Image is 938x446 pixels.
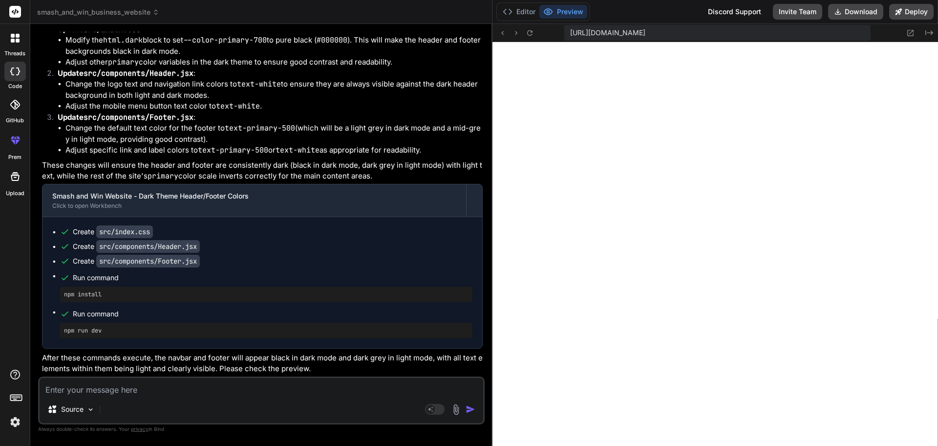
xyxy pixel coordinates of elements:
[103,35,143,45] code: html.dark
[237,79,281,89] code: text-white
[148,171,178,181] code: primary
[131,426,149,432] span: privacy
[8,153,21,161] label: prem
[42,353,483,375] p: After these commands execute, the navbar and footer will appear black in dark mode and dark grey ...
[58,112,193,122] strong: Update
[50,112,483,156] li: :
[58,68,193,78] strong: Update
[73,309,472,319] span: Run command
[702,4,767,20] div: Discord Support
[4,49,25,58] label: threads
[828,4,883,20] button: Download
[450,404,462,415] img: attachment
[64,327,469,334] pre: npm run dev
[466,404,475,414] img: icon
[198,145,268,155] code: text-primary-500
[8,82,22,90] label: code
[570,28,645,38] span: [URL][DOMAIN_NAME]
[6,116,24,125] label: GitHub
[61,404,84,414] p: Source
[43,184,466,217] button: Smash and Win Website - Dark Theme Header/Footer ColorsClick to open Workbench
[225,123,295,133] code: text-primary-500
[499,5,539,19] button: Editor
[65,57,483,68] li: Adjust other color variables in the dark theme to ensure good contrast and readability.
[38,424,485,434] p: Always double-check its answers. Your in Bind
[65,79,483,101] li: Change the logo text and navigation link colors to to ensure they are always visible against the ...
[84,24,141,34] code: src/index.css
[96,225,153,238] code: src/index.css
[86,405,95,414] img: Pick Models
[50,68,483,112] li: :
[50,24,483,68] li: :
[539,5,587,19] button: Preview
[73,256,200,266] div: Create
[52,202,456,210] div: Click to open Workbench
[73,242,200,251] div: Create
[183,35,267,45] code: --color-primary-700
[96,255,200,268] code: src/components/Footer.jsx
[65,101,483,112] li: Adjust the mobile menu button text color to .
[889,4,934,20] button: Deploy
[276,145,320,155] code: text-white
[58,24,141,34] strong: Update
[65,35,483,57] li: Modify the block to set to pure black ( ). This will make the header and footer backgrounds black...
[42,160,483,182] p: These changes will ensure the header and footer are consistently dark (black in dark mode, dark g...
[84,68,193,78] code: src/components/Header.jsx
[52,191,456,201] div: Smash and Win Website - Dark Theme Header/Footer Colors
[216,101,260,111] code: text-white
[73,227,153,237] div: Create
[773,4,822,20] button: Invite Team
[6,189,24,198] label: Upload
[7,414,23,430] img: settings
[317,35,347,45] code: #000000
[65,145,483,156] li: Adjust specific link and label colors to or as appropriate for readability.
[64,290,469,298] pre: npm install
[96,240,200,253] code: src/components/Header.jsx
[37,7,159,17] span: smash_and_win_business_website
[84,112,193,122] code: src/components/Footer.jsx
[65,123,483,145] li: Change the default text color for the footer to (which will be a light grey in dark mode and a mi...
[108,57,139,67] code: primary
[73,273,472,283] span: Run command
